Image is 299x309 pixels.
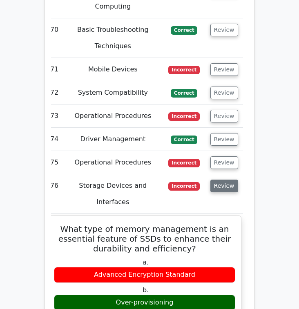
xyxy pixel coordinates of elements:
span: Incorrect [168,182,200,190]
button: Review [210,180,238,192]
td: 73 [46,104,62,128]
span: Incorrect [168,159,200,167]
button: Review [210,24,238,36]
button: Review [210,156,238,169]
td: Mobile Devices [62,58,163,81]
button: Review [210,63,238,76]
td: 70 [46,18,62,58]
td: 72 [46,81,62,104]
td: 71 [46,58,62,81]
button: Review [210,110,238,122]
span: Incorrect [168,66,200,74]
td: Storage Devices and Interfaces [62,174,163,214]
div: Advanced Encryption Standard [54,267,235,283]
td: 76 [46,174,62,214]
h5: What type of memory management is an essential feature of SSDs to enhance their durability and ef... [53,224,236,253]
td: System Compatibility [62,81,163,104]
td: Basic Troubleshooting Techniques [62,18,163,58]
td: Driver Management [62,128,163,151]
td: Operational Procedures [62,104,163,128]
span: Correct [171,89,197,97]
span: Correct [171,136,197,144]
button: Review [210,133,238,146]
td: 74 [46,128,62,151]
td: 75 [46,151,62,174]
span: Incorrect [168,112,200,120]
button: Review [210,87,238,99]
span: Correct [171,26,197,34]
span: a. [143,258,149,266]
td: Operational Procedures [62,151,163,174]
span: b. [143,286,149,294]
